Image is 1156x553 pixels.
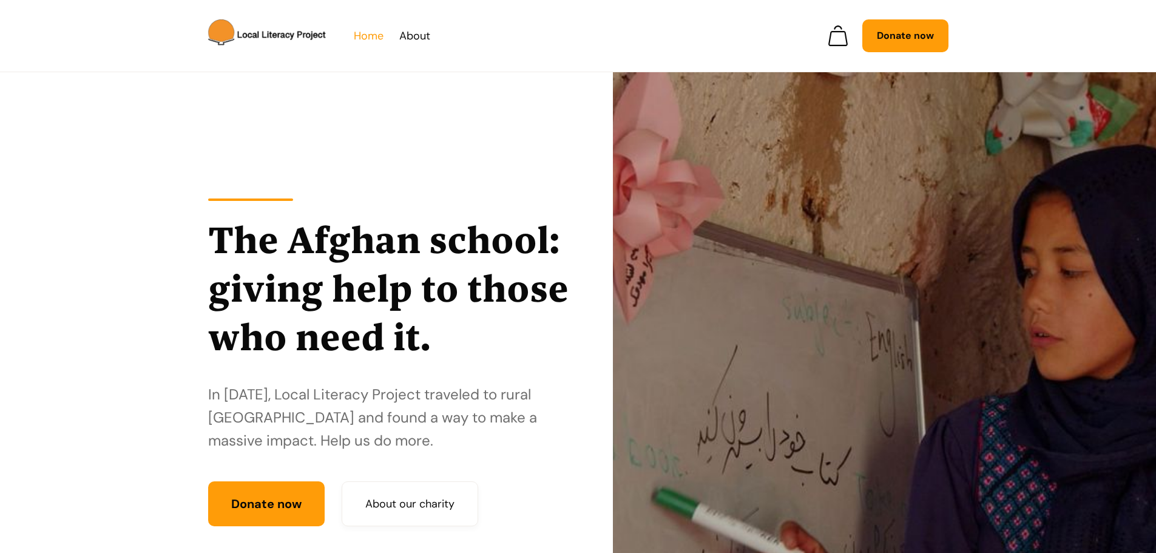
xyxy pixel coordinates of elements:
a: Open empty cart [828,25,848,46]
p: In [DATE], Local Literacy Project traveled to rural [GEOGRAPHIC_DATA] and found a way to make a m... [208,371,578,452]
a: Donate now [208,481,325,526]
a: Home [354,27,384,45]
a: About our charity [342,481,478,526]
a: home [208,19,354,52]
a: About [399,27,430,45]
a: Donate now [862,19,948,52]
h1: The Afghan school: giving help to those who need it. [208,215,578,361]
